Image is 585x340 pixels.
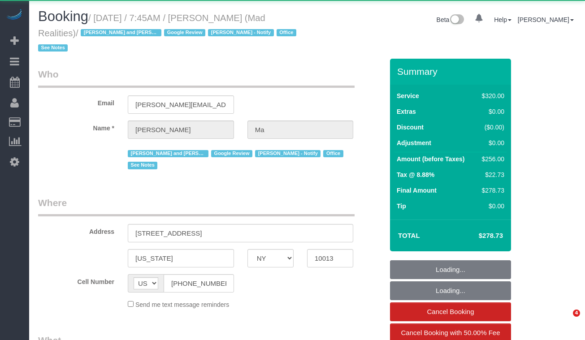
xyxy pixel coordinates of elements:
[128,95,234,114] input: Email
[81,29,161,36] span: [PERSON_NAME] and [PERSON_NAME] Preferred
[449,14,464,26] img: New interface
[494,16,511,23] a: Help
[38,196,355,216] legend: Where
[401,329,500,336] span: Cancel Booking with 50.00% Fee
[478,138,504,147] div: $0.00
[38,13,299,53] small: / [DATE] / 7:45AM / [PERSON_NAME] (Mad Realities)
[555,310,576,331] iframe: Intercom live chat
[390,302,511,321] a: Cancel Booking
[31,121,121,133] label: Name *
[164,274,234,293] input: Cell Number
[208,29,273,36] span: [PERSON_NAME] - Notify
[128,162,157,169] span: See Notes
[398,232,420,239] strong: Total
[397,66,507,77] h3: Summary
[323,150,343,157] span: Office
[247,121,354,139] input: Last Name
[478,186,504,195] div: $278.73
[478,202,504,211] div: $0.00
[478,107,504,116] div: $0.00
[277,29,296,36] span: Office
[38,44,68,52] span: See Notes
[164,29,205,36] span: Google Review
[5,9,23,22] img: Automaid Logo
[397,170,434,179] label: Tax @ 8.88%
[573,310,580,317] span: 4
[31,95,121,108] label: Email
[437,16,464,23] a: Beta
[478,170,504,179] div: $22.73
[452,232,503,240] h4: $278.73
[518,16,574,23] a: [PERSON_NAME]
[38,68,355,88] legend: Who
[31,224,121,236] label: Address
[135,301,229,308] span: Send me text message reminders
[211,150,252,157] span: Google Review
[478,123,504,132] div: ($0.00)
[397,107,416,116] label: Extras
[397,186,437,195] label: Final Amount
[478,91,504,100] div: $320.00
[397,155,464,164] label: Amount (before Taxes)
[397,202,406,211] label: Tip
[397,123,424,132] label: Discount
[397,91,419,100] label: Service
[397,138,431,147] label: Adjustment
[128,150,208,157] span: [PERSON_NAME] and [PERSON_NAME] Preferred
[128,121,234,139] input: First Name
[38,28,299,53] span: /
[31,274,121,286] label: Cell Number
[38,9,88,24] span: Booking
[478,155,504,164] div: $256.00
[255,150,321,157] span: [PERSON_NAME] - Notify
[307,249,353,267] input: Zip Code
[128,249,234,267] input: City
